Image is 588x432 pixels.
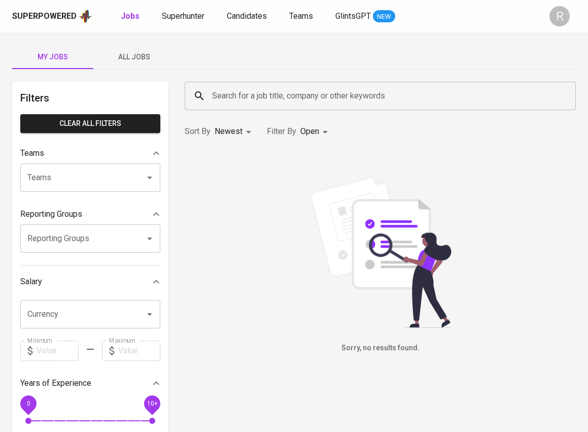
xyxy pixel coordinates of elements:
[147,400,157,407] span: 10+
[143,307,157,321] button: Open
[227,11,267,21] span: Candidates
[37,341,79,361] input: Value
[300,122,331,141] div: Open
[215,125,243,138] p: Newest
[20,204,160,224] div: Reporting Groups
[215,122,255,141] div: Newest
[20,90,160,106] h6: Filters
[118,341,160,361] input: Value
[289,11,313,21] span: Teams
[185,125,211,138] p: Sort By
[121,10,142,23] a: Jobs
[20,147,44,159] p: Teams
[20,276,42,288] p: Salary
[20,272,160,292] div: Salary
[20,373,160,393] div: Years of Experience
[227,10,269,23] a: Candidates
[20,114,160,133] button: Clear All filters
[289,10,315,23] a: Teams
[18,51,87,63] span: My Jobs
[20,208,82,220] p: Reporting Groups
[143,231,157,246] button: Open
[267,125,296,138] p: Filter By
[20,377,91,389] p: Years of Experience
[335,10,395,23] a: GlintsGPT NEW
[28,117,152,130] span: Clear All filters
[162,10,206,23] a: Superhunter
[300,126,319,136] span: Open
[79,9,92,24] img: app logo
[20,143,160,163] div: Teams
[99,51,168,63] span: All Jobs
[26,400,30,407] span: 0
[335,11,371,21] span: GlintsGPT
[549,6,570,26] div: R
[185,343,576,354] h6: Sorry, no results found.
[373,12,395,22] span: NEW
[143,171,157,185] button: Open
[12,9,92,24] a: Superpoweredapp logo
[12,11,77,22] div: Superpowered
[162,11,204,21] span: Superhunter
[304,176,457,328] img: file_searching.svg
[121,11,140,21] b: Jobs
